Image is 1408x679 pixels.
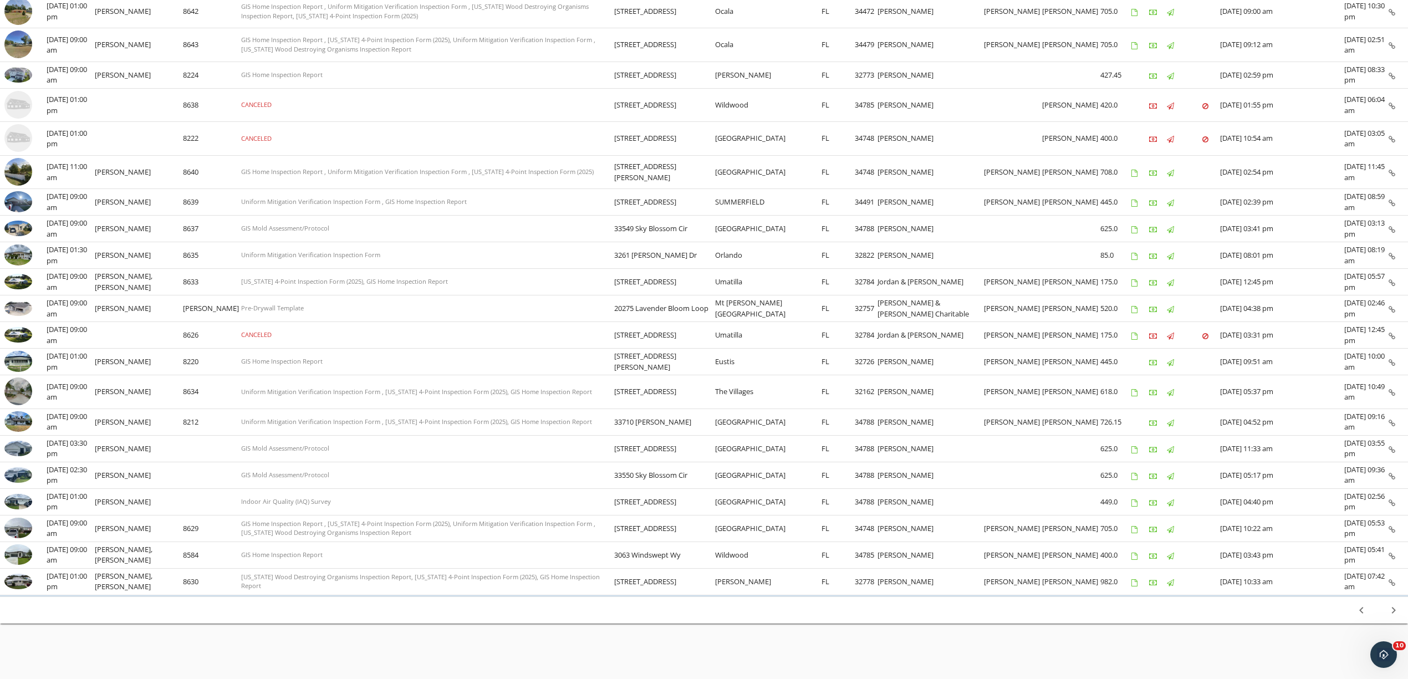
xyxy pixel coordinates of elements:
[47,568,95,595] td: [DATE] 01:00 pm
[715,542,821,568] td: Wildwood
[1220,349,1344,375] td: [DATE] 09:51 am
[4,124,32,152] img: house-placeholder-square-ca63347ab8c70e15b013bc22427d3df0f7f082c62ce06d78aee8ec4e70df452f.jpg
[614,189,716,216] td: [STREET_ADDRESS]
[1220,568,1344,595] td: [DATE] 10:33 am
[715,242,821,269] td: Orlando
[1220,462,1344,488] td: [DATE] 05:17 pm
[183,515,241,542] td: 8629
[1344,295,1389,322] td: [DATE] 02:46 pm
[47,62,95,88] td: [DATE] 09:00 am
[4,494,32,509] img: 9465078%2Fcover_photos%2FLUhBFQUVTDUgezbaGIgF%2Fsmall.jpg
[855,322,878,349] td: 32784
[984,295,1042,322] td: [PERSON_NAME]
[47,122,95,156] td: [DATE] 01:00 pm
[1384,600,1404,620] button: Next page
[95,568,183,595] td: [PERSON_NAME], [PERSON_NAME]
[95,462,183,488] td: [PERSON_NAME]
[183,155,241,189] td: 8640
[614,349,716,375] td: [STREET_ADDRESS][PERSON_NAME]
[95,295,183,322] td: [PERSON_NAME]
[1344,488,1389,515] td: [DATE] 02:56 pm
[822,242,855,269] td: FL
[1220,322,1344,349] td: [DATE] 03:31 pm
[1042,409,1100,435] td: [PERSON_NAME]
[1100,409,1131,435] td: 726.15
[855,216,878,242] td: 34788
[183,375,241,409] td: 8634
[1344,155,1389,189] td: [DATE] 11:45 am
[1100,542,1131,568] td: 400.0
[715,409,821,435] td: [GEOGRAPHIC_DATA]
[715,155,821,189] td: [GEOGRAPHIC_DATA]
[715,515,821,542] td: [GEOGRAPHIC_DATA]
[1100,515,1131,542] td: 705.0
[1393,641,1406,650] span: 10
[878,488,984,515] td: [PERSON_NAME]
[4,158,32,186] img: streetview
[822,269,855,295] td: FL
[715,189,821,216] td: SUMMERFIELD
[4,244,32,266] img: 9473979%2Fcover_photos%2FJe6tSRWKDBzdIx2ZFN63%2Fsmall.jpg
[1344,375,1389,409] td: [DATE] 10:49 am
[614,322,716,349] td: [STREET_ADDRESS]
[878,568,984,595] td: [PERSON_NAME]
[1220,28,1344,62] td: [DATE] 09:12 am
[95,409,183,435] td: [PERSON_NAME]
[241,134,272,142] span: CANCELED
[47,542,95,568] td: [DATE] 09:00 am
[984,322,1042,349] td: [PERSON_NAME]
[4,467,32,483] img: 9465486%2Fcover_photos%2FCR67J7teYZwEYWAZYnAD%2Fsmall.jpg
[1220,216,1344,242] td: [DATE] 03:41 pm
[822,189,855,216] td: FL
[822,542,855,568] td: FL
[95,155,183,189] td: [PERSON_NAME]
[1042,568,1100,595] td: [PERSON_NAME]
[614,542,716,568] td: 3063 Windswept Wy
[4,411,32,432] img: 9405129%2Fcover_photos%2FUBaJVYghBKYwwM15UD9Q%2Fsmall.jpg
[1042,295,1100,322] td: [PERSON_NAME]
[241,497,331,506] span: Indoor Air Quality (IAQ) Survey
[47,216,95,242] td: [DATE] 09:00 am
[1387,604,1400,617] i: chevron_right
[1344,462,1389,488] td: [DATE] 09:36 am
[183,295,241,322] td: [PERSON_NAME]
[614,409,716,435] td: 33710 [PERSON_NAME]
[95,375,183,409] td: [PERSON_NAME]
[1344,322,1389,349] td: [DATE] 12:45 pm
[1100,62,1131,88] td: 427.45
[47,409,95,435] td: [DATE] 09:00 am
[183,322,241,349] td: 8626
[1042,349,1100,375] td: [PERSON_NAME]
[855,242,878,269] td: 32822
[822,349,855,375] td: FL
[1100,375,1131,409] td: 618.0
[715,568,821,595] td: [PERSON_NAME]
[715,435,821,462] td: [GEOGRAPHIC_DATA]
[822,375,855,409] td: FL
[1220,488,1344,515] td: [DATE] 04:40 pm
[984,349,1042,375] td: [PERSON_NAME]
[878,515,984,542] td: [PERSON_NAME]
[1100,295,1131,322] td: 520.0
[95,189,183,216] td: [PERSON_NAME]
[1042,375,1100,409] td: [PERSON_NAME]
[614,568,716,595] td: [STREET_ADDRESS]
[822,322,855,349] td: FL
[614,88,716,122] td: [STREET_ADDRESS]
[855,515,878,542] td: 34748
[1344,542,1389,568] td: [DATE] 05:41 pm
[614,515,716,542] td: [STREET_ADDRESS]
[878,409,984,435] td: [PERSON_NAME]
[183,88,241,122] td: 8638
[241,100,272,109] span: CANCELED
[822,155,855,189] td: FL
[715,28,821,62] td: Ocala
[4,574,32,589] img: 9452473%2Fcover_photos%2FmVOU674Kut6wsTW6AzNJ%2Fsmall.jpg
[4,441,32,456] img: 9469574%2Fcover_photos%2FOeUKZlfP2StTHIEa6hF3%2Fsmall.jpg
[614,488,716,515] td: [STREET_ADDRESS]
[1344,62,1389,88] td: [DATE] 08:33 pm
[183,28,241,62] td: 8643
[1100,88,1131,122] td: 420.0
[822,88,855,122] td: FL
[1351,600,1371,620] button: Previous page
